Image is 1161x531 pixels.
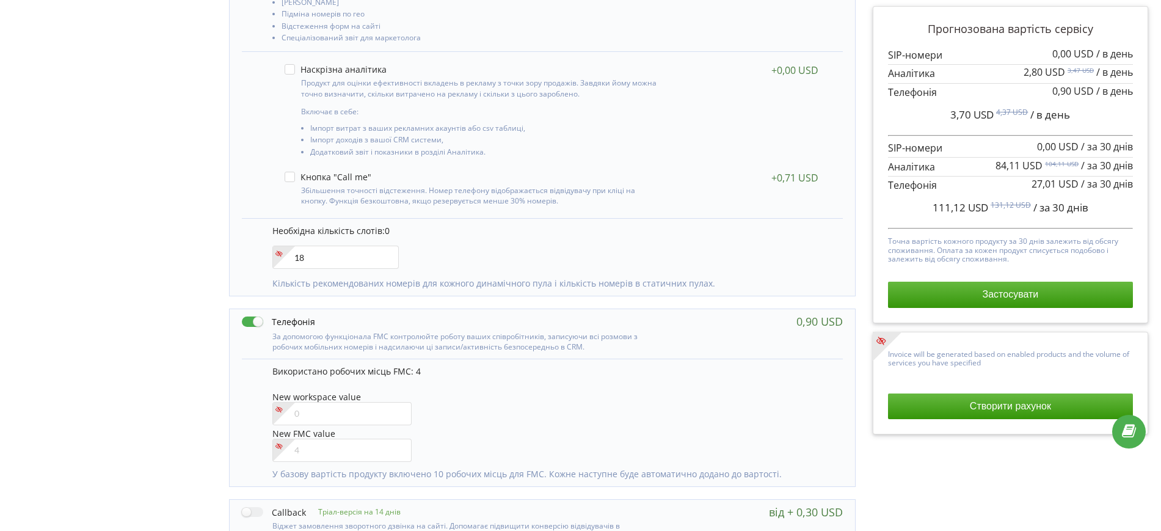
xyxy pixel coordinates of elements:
[301,185,658,206] p: Збільшення точності відстеження. Номер телефону відображається відвідувачу при кліці на кнопку. Ф...
[272,365,421,377] span: Використано робочих місць FMC: 4
[272,277,831,290] p: Кількість рекомендованих номерів для кожного динамічного пула і кількість номерів в статичних пулах.
[1096,65,1133,79] span: / в день
[306,507,401,517] p: Тріал-версія на 14 днів
[1024,65,1065,79] span: 2,80 USD
[242,506,306,519] label: Callback
[996,107,1028,117] sup: 4,37 USD
[1081,177,1133,191] span: / за 30 днів
[888,67,1133,81] p: Аналітика
[950,108,994,122] span: 3,70 USD
[888,21,1133,37] p: Прогнозована вартість сервісу
[272,428,335,439] span: New FMC value
[272,402,412,425] input: 0
[272,225,831,237] p: Необхідна кількість слотів:
[272,439,412,462] input: 4
[888,234,1133,263] p: Точна вартість кожного продукту за 30 днів залежить від обсягу споживання. Оплата за кожен продук...
[242,315,315,328] label: Телефонія
[285,64,387,75] label: Наскрізна аналітика
[991,200,1031,210] sup: 131,12 USD
[1081,159,1133,172] span: / за 30 днів
[282,10,663,21] li: Підміна номерів по гео
[888,141,1133,155] p: SIP-номери
[933,200,988,214] span: 111,12 USD
[995,159,1043,172] span: 84,11 USD
[888,86,1133,100] p: Телефонія
[282,22,663,34] li: Відстеження форм на сайті
[1052,84,1094,98] span: 0,90 USD
[272,246,399,269] input: Enter new value...
[888,160,1133,174] p: Аналітика
[888,282,1133,307] button: Застосувати
[385,225,390,236] span: 0
[1096,84,1133,98] span: / в день
[769,506,843,518] div: від + 0,30 USD
[310,136,658,147] li: Імпорт доходів з вашої CRM системи,
[1068,66,1094,75] sup: 3,47 USD
[282,34,663,45] li: Спеціалізований звіт для маркетолога
[1052,47,1094,60] span: 0,00 USD
[1081,140,1133,153] span: / за 30 днів
[1032,177,1079,191] span: 27,01 USD
[888,347,1133,368] p: Invoice will be generated based on enabled products and the volume of services you have specified
[796,315,843,328] div: 0,90 USD
[1037,140,1079,153] span: 0,00 USD
[888,394,1133,419] button: Створити рахунок
[1033,200,1088,214] span: / за 30 днів
[301,78,658,98] p: Продукт для оцінки ефективності вкладень в рекламу з точки зору продажів. Завдяки йому можна точн...
[272,331,663,352] p: За допомогою функціонала FMC контролюйте роботу ваших співробітників, записуючи всі розмови з роб...
[310,148,658,159] li: Додатковий звіт і показники в розділі Аналітика.
[771,172,818,184] div: +0,71 USD
[888,178,1133,192] p: Телефонія
[272,391,361,403] span: New workspace value
[888,48,1133,62] p: SIP-номери
[1096,47,1133,60] span: / в день
[285,172,371,182] label: Кнопка "Call me"
[310,124,658,136] li: Імпорт витрат з ваших рекламних акаунтів або csv таблиці,
[1030,108,1070,122] span: / в день
[301,106,658,117] p: Включає в себе:
[272,468,831,480] p: У базову вартість продукту включено 10 робочих місць для FMC. Кожне наступне буде автоматично дод...
[1045,159,1079,168] sup: 104,11 USD
[771,64,818,76] div: +0,00 USD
